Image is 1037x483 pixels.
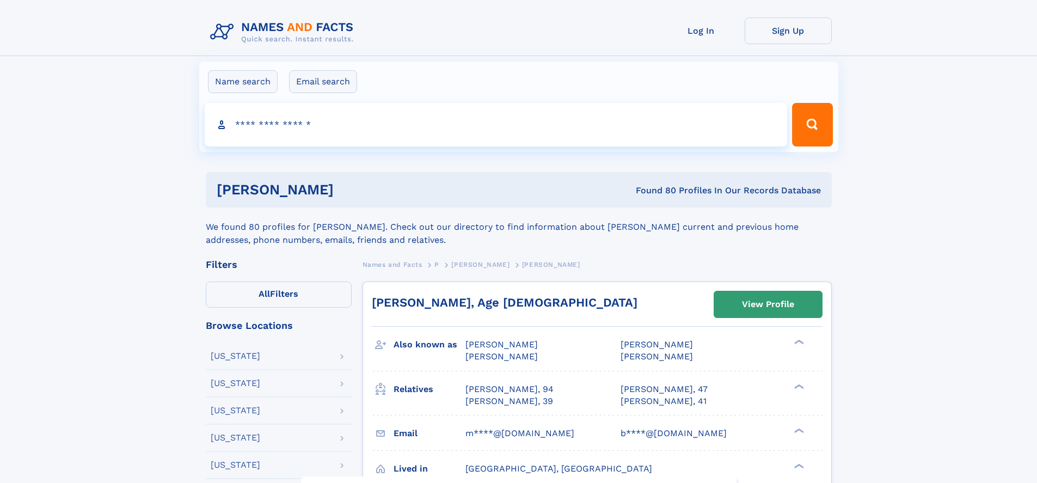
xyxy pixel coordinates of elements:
[714,291,822,317] a: View Profile
[745,17,832,44] a: Sign Up
[217,183,485,197] h1: [PERSON_NAME]
[206,17,363,47] img: Logo Names and Facts
[791,339,805,346] div: ❯
[394,424,465,443] h3: Email
[259,289,270,299] span: All
[621,339,693,350] span: [PERSON_NAME]
[211,406,260,415] div: [US_STATE]
[791,462,805,469] div: ❯
[206,321,352,331] div: Browse Locations
[791,427,805,434] div: ❯
[484,185,821,197] div: Found 80 Profiles In Our Records Database
[394,380,465,399] h3: Relatives
[394,460,465,478] h3: Lived in
[792,103,832,146] button: Search Button
[363,258,422,271] a: Names and Facts
[206,260,352,270] div: Filters
[206,282,352,308] label: Filters
[465,395,553,407] a: [PERSON_NAME], 39
[394,335,465,354] h3: Also known as
[465,351,538,362] span: [PERSON_NAME]
[211,461,260,469] div: [US_STATE]
[465,463,652,474] span: [GEOGRAPHIC_DATA], [GEOGRAPHIC_DATA]
[205,103,788,146] input: search input
[211,379,260,388] div: [US_STATE]
[791,383,805,390] div: ❯
[451,261,510,268] span: [PERSON_NAME]
[206,207,832,247] div: We found 80 profiles for [PERSON_NAME]. Check out our directory to find information about [PERSON...
[434,261,439,268] span: P
[742,292,794,317] div: View Profile
[434,258,439,271] a: P
[465,339,538,350] span: [PERSON_NAME]
[289,70,357,93] label: Email search
[621,383,708,395] a: [PERSON_NAME], 47
[451,258,510,271] a: [PERSON_NAME]
[621,351,693,362] span: [PERSON_NAME]
[372,296,637,309] a: [PERSON_NAME], Age [DEMOGRAPHIC_DATA]
[465,383,554,395] a: [PERSON_NAME], 94
[211,433,260,442] div: [US_STATE]
[621,395,707,407] a: [PERSON_NAME], 41
[658,17,745,44] a: Log In
[522,261,580,268] span: [PERSON_NAME]
[208,70,278,93] label: Name search
[211,352,260,360] div: [US_STATE]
